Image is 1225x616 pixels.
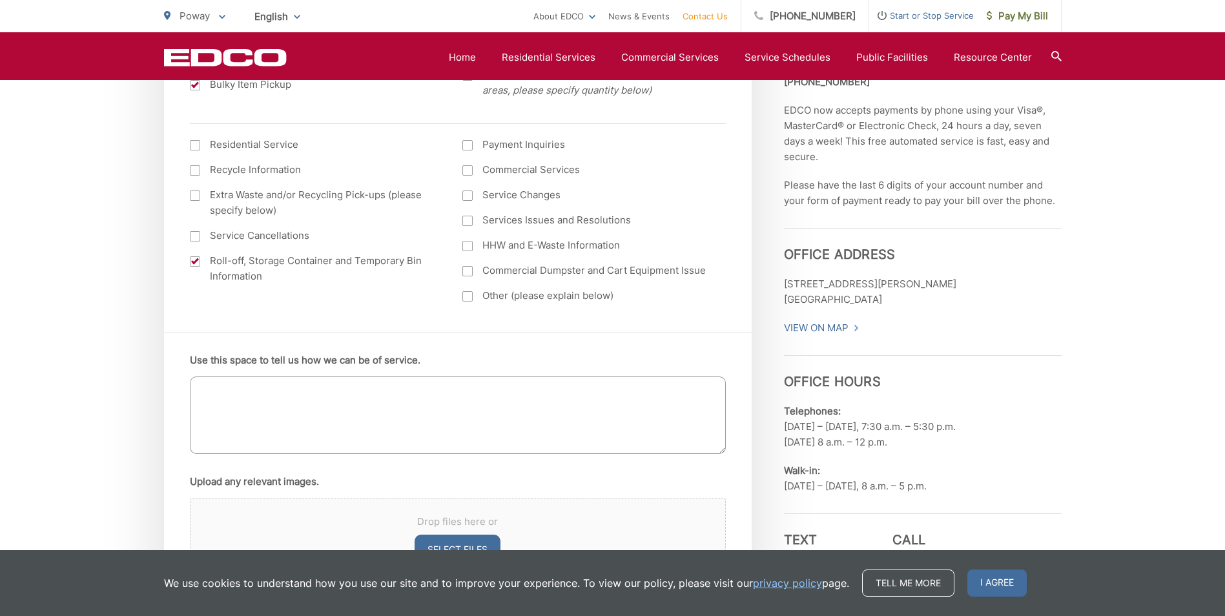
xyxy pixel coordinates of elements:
a: Public Facilities [856,50,928,65]
h3: Text [784,532,870,548]
a: Residential Services [502,50,595,65]
span: Pay My Bill [987,8,1048,24]
a: Commercial Services [621,50,719,65]
p: [DATE] – [DATE], 7:30 a.m. – 5:30 p.m. [DATE] 8 a.m. – 12 p.m. [784,404,1062,450]
label: Use this space to tell us how we can be of service. [190,354,420,366]
strong: [PHONE_NUMBER] [784,76,870,88]
p: EDCO now accepts payments by phone using your Visa®, MasterCard® or Electronic Check, 24 hours a ... [784,103,1062,165]
label: Other (please explain below) [462,288,710,303]
p: [DATE] – [DATE], 8 a.m. – 5 p.m. [784,463,1062,494]
label: Roll-off, Storage Container and Temporary Bin Information [190,253,437,284]
label: Services Issues and Resolutions [462,212,710,228]
label: Commercial Dumpster and Cart Equipment Issue [462,263,710,278]
label: Extra Waste and/or Recycling Pick-ups (please specify below) [190,187,437,218]
a: About EDCO [533,8,595,24]
a: Resource Center [954,50,1032,65]
span: Additional Green-Waste Cart [482,67,710,98]
button: select files, upload any relevant images. [415,535,500,564]
a: View On Map [784,320,860,336]
p: We use cookies to understand how you use our site and to improve your experience. To view our pol... [164,575,849,591]
label: Recycle Information [190,162,437,178]
a: Contact Us [683,8,728,24]
label: Service Changes [462,187,710,203]
span: Drop files here or [206,514,710,529]
b: Telephones: [784,405,841,417]
label: Payment Inquiries [462,137,710,152]
a: News & Events [608,8,670,24]
p: [STREET_ADDRESS][PERSON_NAME] [GEOGRAPHIC_DATA] [784,276,1062,307]
a: Tell me more [862,570,954,597]
a: Home [449,50,476,65]
h3: Call [892,532,978,548]
h3: Office Address [784,228,1062,262]
label: Residential Service [190,137,437,152]
span: English [245,5,310,28]
a: EDCD logo. Return to the homepage. [164,48,287,67]
h3: Office Hours [784,355,1062,389]
span: I agree [967,570,1027,597]
label: Service Cancellations [190,228,437,243]
a: Service Schedules [745,50,830,65]
label: Bulky Item Pickup [190,77,437,92]
p: Please have the last 6 digits of your account number and your form of payment ready to pay your b... [784,178,1062,209]
a: privacy policy [753,575,822,591]
label: Commercial Services [462,162,710,178]
label: Upload any relevant images. [190,476,319,488]
b: Walk-in: [784,464,820,477]
span: Poway [180,10,210,22]
label: HHW and E-Waste Information [462,238,710,253]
